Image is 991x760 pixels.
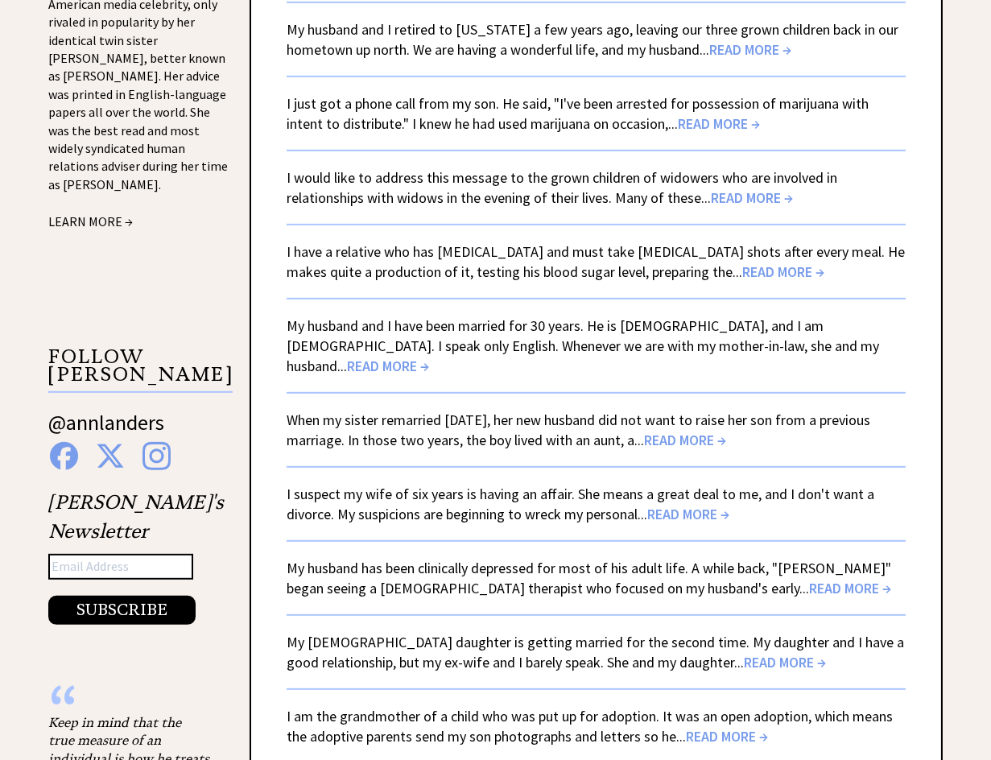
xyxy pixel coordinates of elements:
input: Email Address [48,554,193,580]
span: READ MORE → [347,357,429,375]
button: SUBSCRIBE [48,596,196,625]
span: READ MORE → [686,727,768,746]
span: READ MORE → [709,40,791,59]
a: I just got a phone call from my son. He said, "I've been arrested for possession of marijuana wit... [287,94,869,133]
div: [PERSON_NAME]'s Newsletter [48,488,224,625]
img: facebook%20blue.png [50,442,78,470]
a: I would like to address this message to the grown children of widowers who are involved in relati... [287,168,837,207]
p: FOLLOW [PERSON_NAME] [48,348,233,394]
span: READ MORE → [744,653,826,671]
a: I am the grandmother of a child who was put up for adoption. It was an open adoption, which means... [287,707,893,746]
div: “ [48,697,209,713]
a: @annlanders [48,409,164,452]
a: My [DEMOGRAPHIC_DATA] daughter is getting married for the second time. My daughter and I have a g... [287,633,904,671]
span: READ MORE → [647,505,729,523]
a: My husband and I have been married for 30 years. He is [DEMOGRAPHIC_DATA], and I am [DEMOGRAPHIC_... [287,316,879,375]
a: I have a relative who has [MEDICAL_DATA] and must take [MEDICAL_DATA] shots after every meal. He ... [287,242,905,281]
span: READ MORE → [644,431,726,449]
a: My husband and I retired to [US_STATE] a few years ago, leaving our three grown children back in ... [287,20,898,59]
span: READ MORE → [678,114,760,133]
a: My husband has been clinically depressed for most of his adult life. A while back, "[PERSON_NAME]... [287,559,891,597]
span: READ MORE → [742,262,824,281]
span: READ MORE → [809,579,891,597]
a: LEARN MORE → [48,213,133,229]
img: x%20blue.png [96,442,125,470]
a: I suspect my wife of six years is having an affair. She means a great deal to me, and I don't wan... [287,485,874,523]
span: READ MORE → [711,188,793,207]
img: instagram%20blue.png [142,442,171,470]
a: When my sister remarried [DATE], her new husband did not want to raise her son from a previous ma... [287,411,870,449]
